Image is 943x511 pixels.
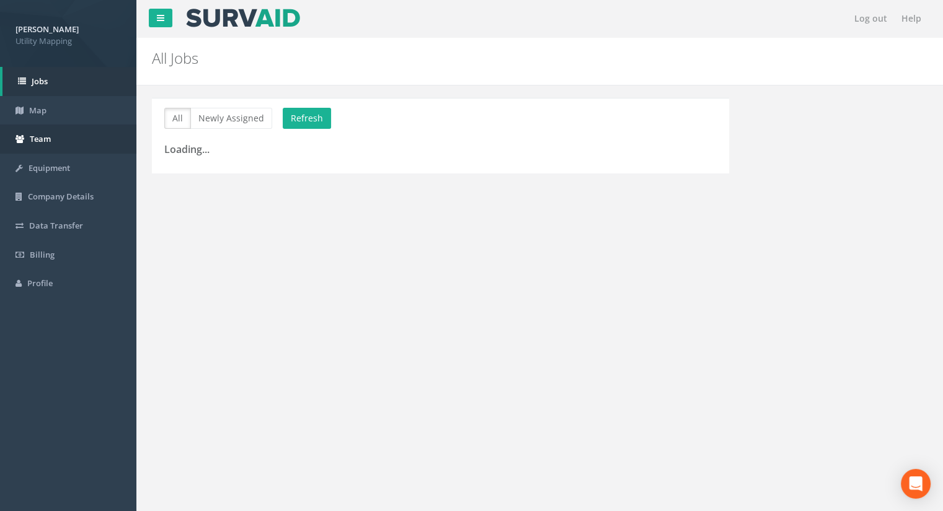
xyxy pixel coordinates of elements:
[32,76,48,87] span: Jobs
[190,108,272,129] button: Newly Assigned
[29,220,83,231] span: Data Transfer
[15,20,121,46] a: [PERSON_NAME] Utility Mapping
[27,277,53,289] span: Profile
[28,191,94,202] span: Company Details
[30,133,51,144] span: Team
[30,249,55,260] span: Billing
[164,144,717,155] h3: Loading...
[901,469,931,499] div: Open Intercom Messenger
[283,108,331,129] button: Refresh
[15,24,79,35] strong: [PERSON_NAME]
[29,162,70,173] span: Equipment
[152,50,795,66] h2: All Jobs
[15,35,121,47] span: Utility Mapping
[164,108,191,129] button: All
[29,105,46,116] span: Map
[2,67,136,96] a: Jobs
